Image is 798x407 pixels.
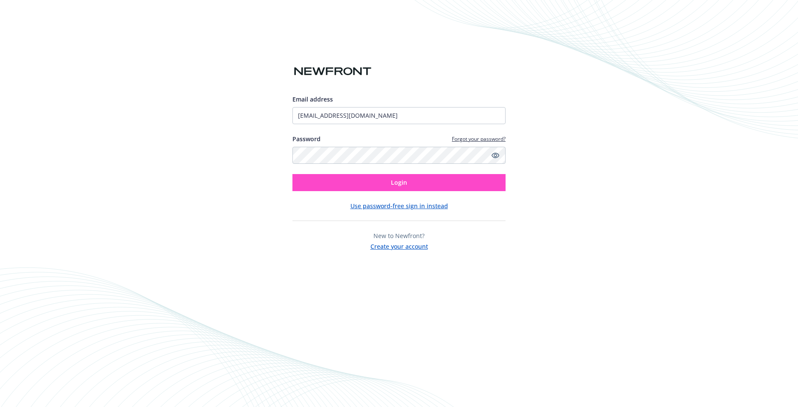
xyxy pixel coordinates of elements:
[292,174,506,191] button: Login
[292,107,506,124] input: Enter your email
[292,64,373,79] img: Newfront logo
[452,135,506,142] a: Forgot your password?
[292,95,333,103] span: Email address
[373,232,425,240] span: New to Newfront?
[350,201,448,210] button: Use password-free sign in instead
[391,178,407,186] span: Login
[292,147,506,164] input: Enter your password
[292,134,321,143] label: Password
[370,240,428,251] button: Create your account
[490,150,500,160] a: Show password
